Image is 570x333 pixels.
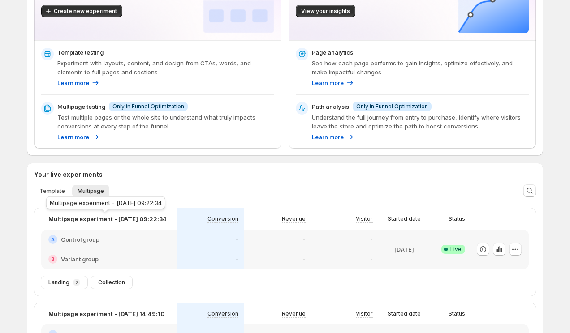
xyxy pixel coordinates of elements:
span: Create new experiment [54,8,117,15]
span: Only in Funnel Optimization [112,103,184,110]
span: Template [39,188,65,195]
p: Conversion [207,215,238,222]
p: Started date [388,215,421,222]
p: Learn more [57,78,89,87]
h2: Variant group [61,255,99,264]
p: Visitor [356,310,373,317]
p: Started date [388,310,421,317]
span: Only in Funnel Optimization [356,103,428,110]
p: - [236,256,238,263]
p: - [236,236,238,243]
p: Understand the full journey from entry to purchase, identify where visitors leave the store and o... [312,113,529,131]
p: See how each page performs to gain insights, optimize effectively, and make impactful changes [312,59,529,77]
span: Landing [48,279,69,286]
p: Visitor [356,215,373,222]
a: Learn more [312,78,354,87]
button: Search and filter results [523,184,536,197]
a: Learn more [312,132,354,141]
span: Multipage [78,188,104,195]
a: Learn more [57,78,100,87]
h2: Control group [61,235,99,244]
p: Learn more [57,132,89,141]
button: Create new experiment [41,5,122,17]
p: [DATE] [394,245,414,254]
p: Multipage testing [57,102,105,111]
p: Multipage experiment - [DATE] 14:49:10 [48,309,164,318]
p: Path analysis [312,102,349,111]
p: - [303,236,306,243]
p: Revenue [282,310,306,317]
p: 2 [75,280,78,285]
p: - [303,256,306,263]
p: Template testing [57,48,104,57]
p: Multipage experiment - [DATE] 09:22:34 [48,214,167,223]
h3: Your live experiments [34,170,103,179]
p: Test multiple pages or the whole site to understand what truly impacts conversions at every step ... [57,113,274,131]
span: View your insights [301,8,350,15]
h2: B [51,256,55,262]
button: View your insights [296,5,355,17]
p: Learn more [312,132,344,141]
p: - [370,236,373,243]
p: Status [449,215,465,222]
p: Learn more [312,78,344,87]
p: Status [449,310,465,317]
p: Revenue [282,215,306,222]
p: Conversion [207,310,238,317]
p: - [370,256,373,263]
a: Learn more [57,132,100,141]
p: Page analytics [312,48,353,57]
h2: A [51,237,55,242]
span: Live [450,246,462,253]
p: Experiment with layouts, content, and design from CTAs, words, and elements to full pages and sec... [57,59,274,77]
span: Collection [98,279,125,286]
